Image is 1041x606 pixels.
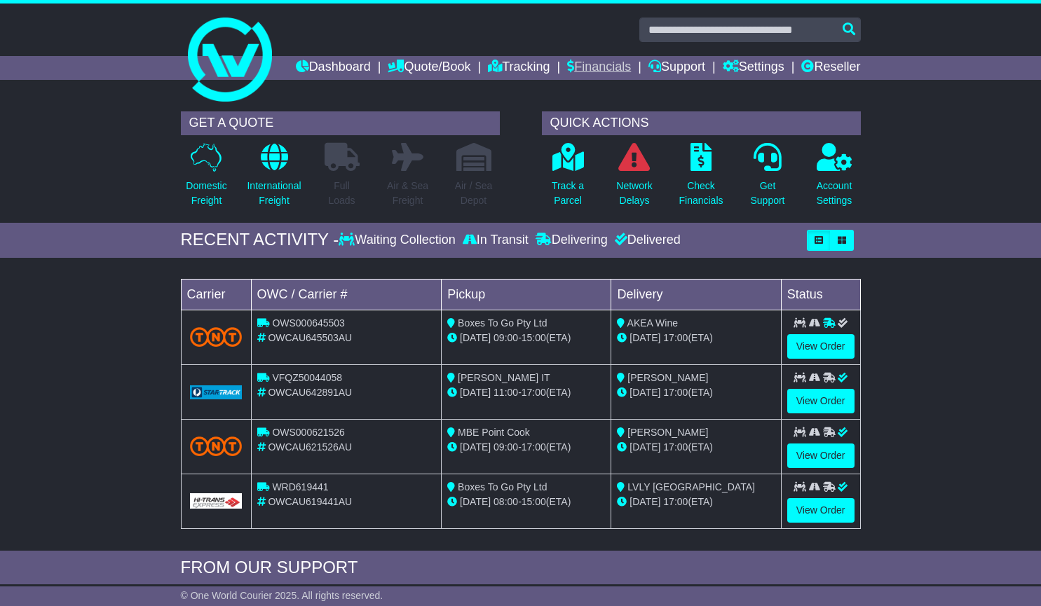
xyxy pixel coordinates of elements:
a: Quote/Book [388,56,470,80]
span: 09:00 [494,332,518,343]
span: 11:00 [494,387,518,398]
span: [DATE] [630,332,660,343]
span: OWS000621526 [272,427,345,438]
a: Dashboard [296,56,371,80]
img: GetCarrierServiceLogo [190,385,243,399]
p: Full Loads [325,179,360,208]
span: [DATE] [630,496,660,507]
a: DomesticFreight [185,142,227,216]
div: (ETA) [617,385,775,400]
a: Tracking [488,56,550,80]
a: Track aParcel [551,142,585,216]
span: [PERSON_NAME] [627,372,708,383]
div: (ETA) [617,440,775,455]
a: AccountSettings [816,142,853,216]
p: Check Financials [679,179,723,208]
span: 15:00 [522,496,546,507]
td: Status [781,279,860,310]
a: Financials [567,56,631,80]
a: NetworkDelays [615,142,653,216]
img: TNT_Domestic.png [190,327,243,346]
p: Air / Sea Depot [455,179,493,208]
span: © One World Courier 2025. All rights reserved. [181,590,383,601]
span: OWS000645503 [272,317,345,329]
p: Air & Sea Freight [387,179,428,208]
td: Carrier [181,279,251,310]
span: [DATE] [630,387,660,398]
span: 17:00 [522,441,546,453]
div: In Transit [459,233,532,248]
span: WRD619441 [272,481,328,493]
a: View Order [787,443,855,468]
div: (ETA) [617,331,775,345]
div: Waiting Collection [339,233,458,248]
p: Domestic Freight [186,179,226,208]
span: 17:00 [522,387,546,398]
div: GET A QUOTE [181,111,500,135]
span: OWCAU645503AU [268,332,352,343]
a: Support [648,56,705,80]
a: Settings [723,56,784,80]
a: CheckFinancials [678,142,723,216]
p: Get Support [750,179,784,208]
div: - (ETA) [447,331,605,345]
a: InternationalFreight [246,142,301,216]
span: Boxes To Go Pty Ltd [458,481,547,493]
p: Network Delays [616,179,652,208]
span: AKEA Wine [627,317,678,329]
span: 17:00 [663,441,688,453]
span: OWCAU619441AU [268,496,352,507]
span: 09:00 [494,441,518,453]
a: View Order [787,389,855,413]
span: OWCAU642891AU [268,387,352,398]
span: 17:00 [663,496,688,507]
img: GetCarrierServiceLogo [190,493,243,509]
p: Track a Parcel [552,179,584,208]
span: 15:00 [522,332,546,343]
div: - (ETA) [447,385,605,400]
span: [DATE] [460,441,491,453]
div: - (ETA) [447,440,605,455]
img: TNT_Domestic.png [190,436,243,455]
td: Delivery [611,279,781,310]
div: Delivered [611,233,681,248]
span: [DATE] [630,441,660,453]
span: [PERSON_NAME] IT [458,372,550,383]
div: (ETA) [617,495,775,509]
div: Delivering [532,233,611,248]
span: [PERSON_NAME] [627,427,708,438]
span: Boxes To Go Pty Ltd [458,317,547,329]
div: - (ETA) [447,495,605,509]
span: [DATE] [460,387,491,398]
a: View Order [787,498,855,523]
td: OWC / Carrier # [251,279,442,310]
div: RECENT ACTIVITY - [181,230,339,250]
span: VFQZ50044058 [272,372,342,383]
a: Reseller [801,56,860,80]
span: LVLY [GEOGRAPHIC_DATA] [627,481,755,493]
a: GetSupport [749,142,785,216]
p: International Freight [247,179,301,208]
a: View Order [787,334,855,359]
span: [DATE] [460,332,491,343]
span: 17:00 [663,332,688,343]
span: 17:00 [663,387,688,398]
p: Account Settings [817,179,852,208]
span: OWCAU621526AU [268,441,352,453]
td: Pickup [442,279,611,310]
div: QUICK ACTIONS [542,111,861,135]
div: FROM OUR SUPPORT [181,558,861,578]
span: 08:00 [494,496,518,507]
span: MBE Point Cook [458,427,530,438]
span: [DATE] [460,496,491,507]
